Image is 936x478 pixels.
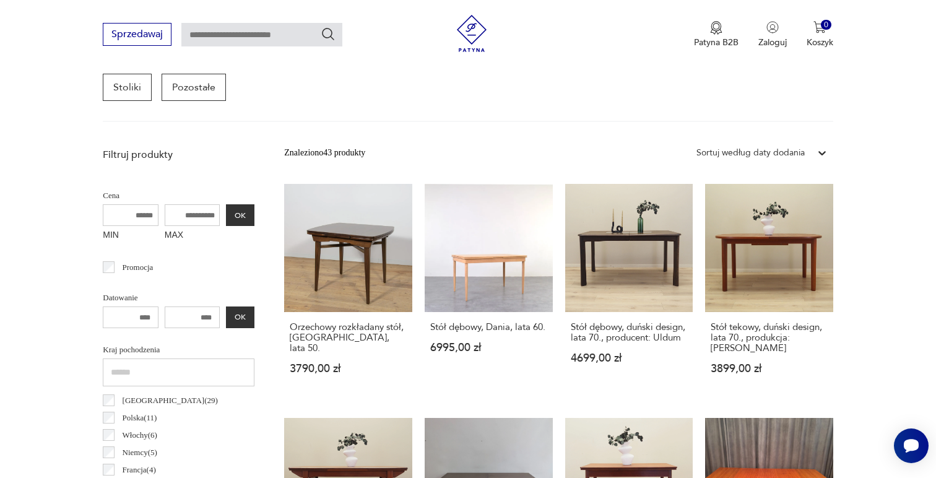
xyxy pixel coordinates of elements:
p: 6995,00 zł [430,342,547,353]
a: Stoliki [103,74,152,101]
div: 0 [821,20,831,30]
p: Cena [103,189,254,202]
label: MIN [103,226,158,246]
button: OK [226,306,254,328]
p: Francja ( 4 ) [123,463,156,477]
div: Znaleziono 43 produkty [284,146,365,160]
button: Sprzedawaj [103,23,171,46]
h3: Stół dębowy, duński design, lata 70., producent: Uldum [571,322,688,343]
p: Datowanie [103,291,254,305]
img: Ikona medalu [710,21,722,35]
button: 0Koszyk [807,21,833,48]
p: 3899,00 zł [711,363,828,374]
button: Szukaj [321,27,336,41]
h3: Stół dębowy, Dania, lata 60. [430,322,547,332]
a: Orzechowy rozkładany stół, Wielka Brytania, lata 50.Orzechowy rozkładany stół, [GEOGRAPHIC_DATA],... [284,184,412,398]
img: Ikona koszyka [813,21,826,33]
button: Patyna B2B [694,21,739,48]
p: Filtruj produkty [103,148,254,162]
a: Pozostałe [162,74,226,101]
a: Stół dębowy, Dania, lata 60.Stół dębowy, Dania, lata 60.6995,00 zł [425,184,553,398]
a: Stół tekowy, duński design, lata 70., produkcja: Farstrup MøblerStół tekowy, duński design, lata ... [705,184,833,398]
label: MAX [165,226,220,246]
iframe: Smartsupp widget button [894,428,929,463]
a: Sprzedawaj [103,31,171,40]
div: Sortuj według daty dodania [696,146,805,160]
p: 4699,00 zł [571,353,688,363]
p: [GEOGRAPHIC_DATA] ( 29 ) [123,394,218,407]
button: Zaloguj [758,21,787,48]
p: Promocja [123,261,154,274]
h3: Stół tekowy, duński design, lata 70., produkcja: [PERSON_NAME] [711,322,828,354]
img: Ikonka użytkownika [766,21,779,33]
p: Zaloguj [758,37,787,48]
p: Włochy ( 6 ) [123,428,157,442]
p: Polska ( 11 ) [123,411,157,425]
button: OK [226,204,254,226]
img: Patyna - sklep z meblami i dekoracjami vintage [453,15,490,52]
p: Niemcy ( 5 ) [123,446,157,459]
p: Kraj pochodzenia [103,343,254,357]
a: Stół dębowy, duński design, lata 70., producent: UldumStół dębowy, duński design, lata 70., produ... [565,184,693,398]
p: Patyna B2B [694,37,739,48]
a: Ikona medaluPatyna B2B [694,21,739,48]
p: Koszyk [807,37,833,48]
p: 3790,00 zł [290,363,407,374]
h3: Orzechowy rozkładany stół, [GEOGRAPHIC_DATA], lata 50. [290,322,407,354]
